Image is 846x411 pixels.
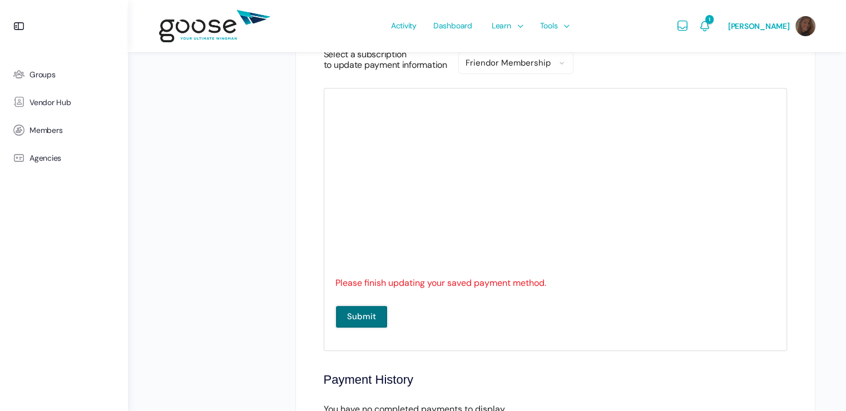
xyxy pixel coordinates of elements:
[6,116,122,144] a: Members
[29,153,61,163] span: Agencies
[6,61,122,88] a: Groups
[6,144,122,172] a: Agencies
[6,88,122,116] a: Vendor Hub
[29,126,62,135] span: Members
[705,15,713,24] span: 1
[324,49,447,70] label: Select a subscription to update payment information
[335,275,775,290] div: Please finish updating your saved payment method.
[29,70,56,80] span: Groups
[335,305,388,328] input: Submit
[728,21,790,31] span: [PERSON_NAME]
[324,373,787,387] h2: Payment History
[790,358,846,411] iframe: Chat Widget
[333,108,778,278] iframe: Secure payment input frame
[29,98,71,107] span: Vendor Hub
